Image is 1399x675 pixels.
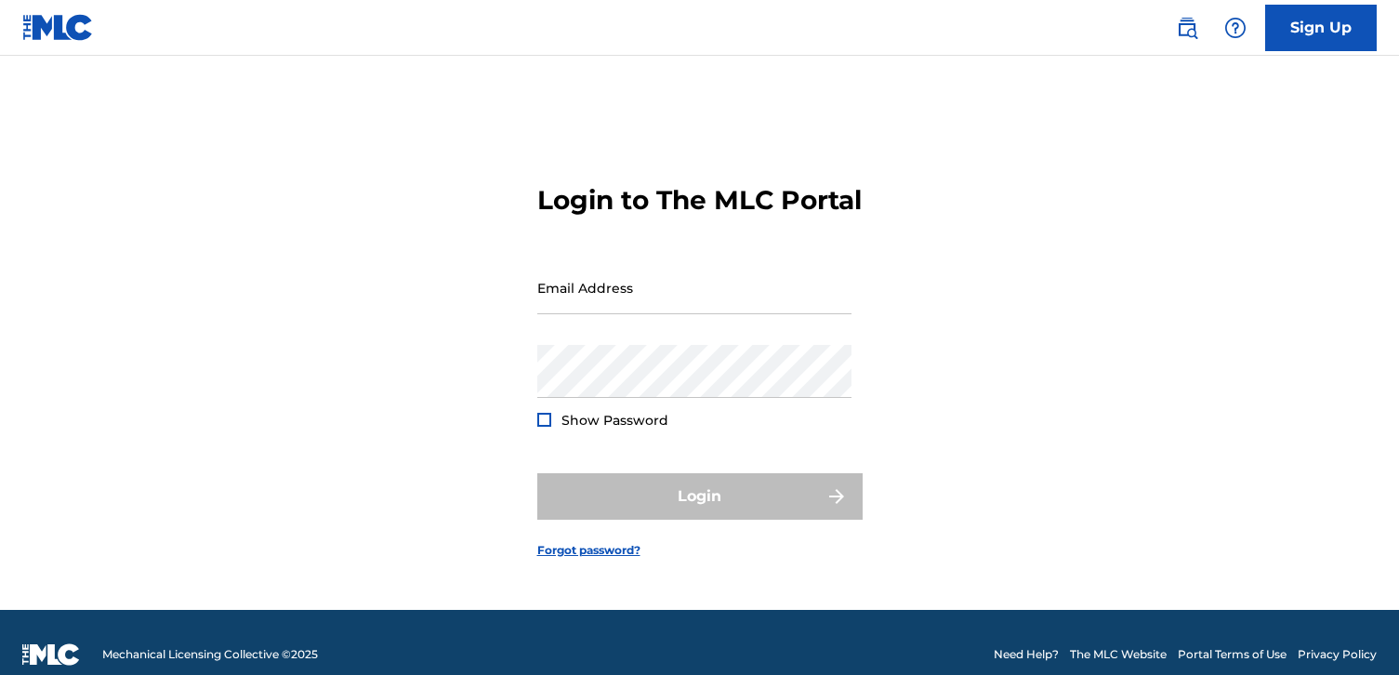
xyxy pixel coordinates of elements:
[1178,646,1287,663] a: Portal Terms of Use
[994,646,1059,663] a: Need Help?
[102,646,318,663] span: Mechanical Licensing Collective © 2025
[1265,5,1377,51] a: Sign Up
[1070,646,1167,663] a: The MLC Website
[1176,17,1198,39] img: search
[1217,9,1254,46] div: Help
[1298,646,1377,663] a: Privacy Policy
[22,643,80,666] img: logo
[537,542,640,559] a: Forgot password?
[1168,9,1206,46] a: Public Search
[1224,17,1247,39] img: help
[537,184,862,217] h3: Login to The MLC Portal
[1306,586,1399,675] iframe: Chat Widget
[561,412,668,429] span: Show Password
[22,14,94,41] img: MLC Logo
